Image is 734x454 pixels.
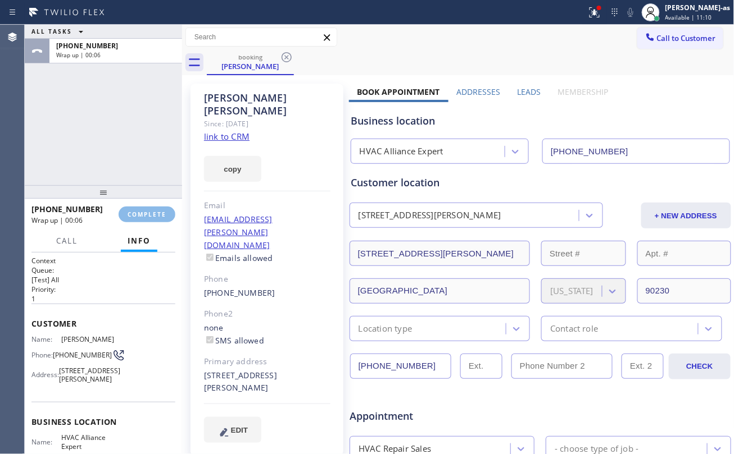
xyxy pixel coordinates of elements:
label: Book Appointment [357,86,440,97]
span: Call [56,236,78,246]
span: Customer [31,318,175,329]
div: Contact role [550,322,598,335]
span: [STREET_ADDRESS][PERSON_NAME] [59,366,120,384]
input: SMS allowed [206,336,214,343]
span: Available | 11:10 [665,13,712,21]
span: Name: [31,438,61,446]
span: Wrap up | 00:06 [31,215,83,225]
a: [PHONE_NUMBER] [204,287,275,298]
h2: Queue: [31,265,175,275]
span: Name: [31,335,61,343]
span: Wrap up | 00:06 [56,51,101,59]
button: CHECK [669,354,730,379]
h1: Context [31,256,175,265]
div: [PERSON_NAME] [PERSON_NAME] [204,91,330,117]
div: [PERSON_NAME] [208,61,293,71]
div: Phone2 [204,308,330,320]
button: Call [49,230,84,252]
button: ALL TASKS [25,25,94,38]
span: [PHONE_NUMBER] [31,204,103,214]
input: Apt. # [637,241,731,266]
div: [STREET_ADDRESS][PERSON_NAME] [359,209,501,222]
label: SMS allowed [204,335,264,346]
div: Customer location [351,175,730,190]
input: Street # [541,241,626,266]
span: Business location [31,416,175,427]
button: Call to Customer [637,27,723,49]
input: Ext. [460,354,502,379]
input: Emails allowed [206,254,214,261]
button: Mute [623,4,638,20]
input: Ext. 2 [622,354,664,379]
span: Address: [31,370,59,379]
div: booking [208,53,293,61]
div: Primary address [204,355,330,368]
p: 1 [31,294,175,304]
span: [PHONE_NUMBER] [56,41,118,51]
span: [PERSON_NAME] [61,335,117,343]
span: Appointment [350,409,475,424]
a: link to CRM [204,131,250,142]
label: Addresses [457,86,501,97]
input: Address [350,241,530,266]
span: Call to Customer [657,33,716,43]
div: Business location [351,113,730,129]
p: [Test] All [31,275,175,285]
span: Phone: [31,351,53,359]
label: Membership [558,86,608,97]
button: + NEW ADDRESS [641,203,731,228]
label: Leads [518,86,541,97]
button: COMPLETE [119,207,175,222]
div: Since: [DATE] [204,117,330,130]
div: none [204,322,330,347]
span: HVAC Alliance Expert [61,433,117,451]
button: EDIT [204,417,261,443]
div: Email [204,199,330,212]
div: Phone [204,273,330,286]
span: Info [128,236,151,246]
button: copy [204,156,261,182]
div: Location type [359,322,413,335]
span: [PHONE_NUMBER] [53,351,112,359]
label: Emails allowed [204,253,273,263]
input: City [350,278,530,304]
div: Niklas Lommel [208,50,293,74]
div: HVAC Alliance Expert [360,145,443,158]
input: Phone Number 2 [511,354,613,379]
span: EDIT [231,426,248,434]
input: Phone Number [350,354,451,379]
span: COMPLETE [128,210,166,218]
a: [EMAIL_ADDRESS][PERSON_NAME][DOMAIN_NAME] [204,214,273,250]
button: Info [121,230,157,252]
input: ZIP [637,278,731,304]
h2: Priority: [31,285,175,294]
div: [PERSON_NAME]-as [665,3,731,12]
input: Phone Number [542,139,730,164]
input: Search [186,28,337,46]
span: ALL TASKS [31,27,72,35]
div: [STREET_ADDRESS][PERSON_NAME] [204,369,330,395]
